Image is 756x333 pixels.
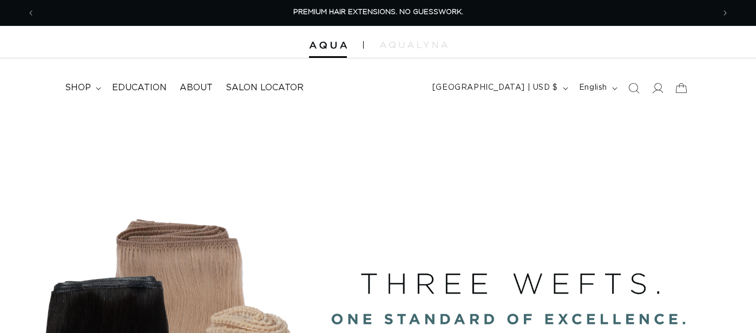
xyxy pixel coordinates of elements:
[293,9,463,16] span: PREMIUM HAIR EXTENSIONS. NO GUESSWORK.
[65,82,91,94] span: shop
[19,3,43,23] button: Previous announcement
[309,42,347,49] img: Aqua Hair Extensions
[112,82,167,94] span: Education
[579,82,607,94] span: English
[173,76,219,100] a: About
[58,76,106,100] summary: shop
[226,82,304,94] span: Salon Locator
[573,78,622,98] button: English
[219,76,310,100] a: Salon Locator
[432,82,558,94] span: [GEOGRAPHIC_DATA] | USD $
[106,76,173,100] a: Education
[713,3,737,23] button: Next announcement
[622,76,646,100] summary: Search
[180,82,213,94] span: About
[380,42,448,48] img: aqualyna.com
[426,78,573,98] button: [GEOGRAPHIC_DATA] | USD $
